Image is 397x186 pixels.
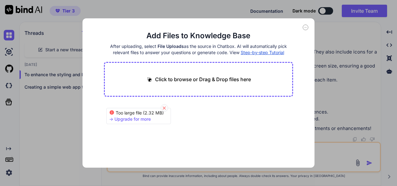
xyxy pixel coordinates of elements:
[109,116,151,122] div: -> Upgrade for more
[158,44,184,49] span: File Uploads
[104,31,293,41] h2: Add Files to Knowledge Base
[155,76,251,83] p: Click to browse or Drag & Drop files here
[241,50,284,55] span: Step-by-step Tutorial
[116,110,165,116] span: Too large file (2.32 MB)
[104,43,293,56] h4: After uploading, select as the source in Chatbox. AI will automatically pick relevant files to an...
